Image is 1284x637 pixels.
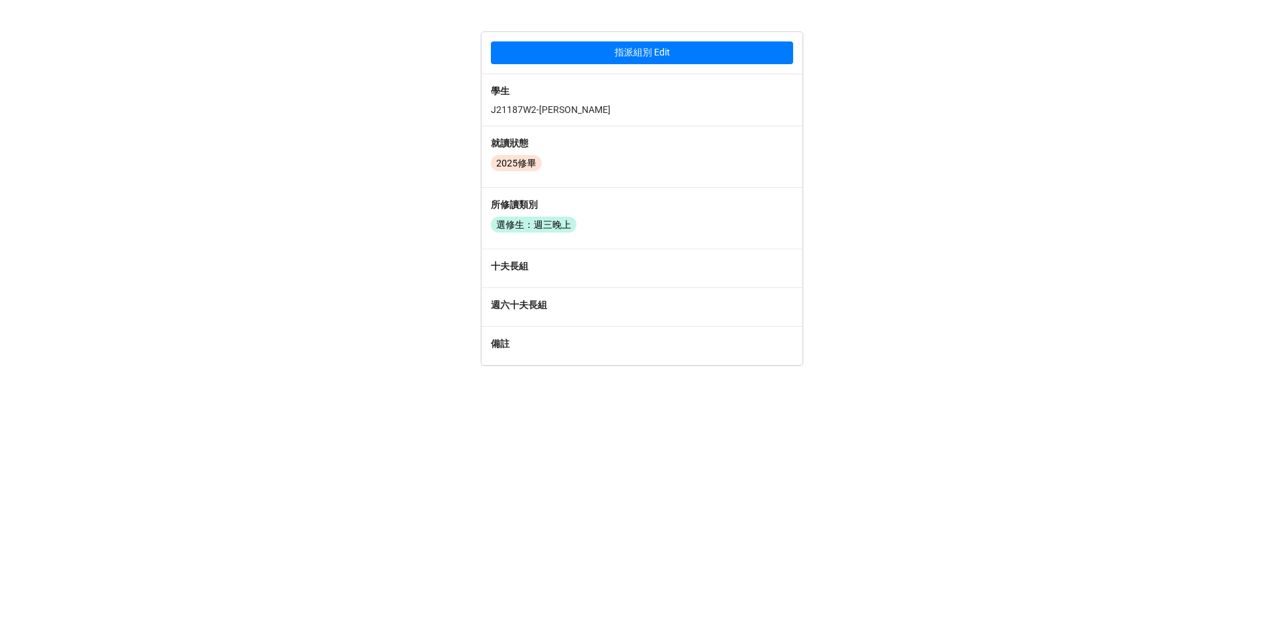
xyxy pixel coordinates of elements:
[491,217,576,233] div: 選修生：週三晚上
[491,299,547,310] b: 週六十夫長組
[491,199,538,210] b: 所修讀類別
[491,138,528,148] b: 就讀狀態
[491,261,528,271] b: 十夫長組
[491,86,510,96] b: 學生
[491,103,793,116] p: J21187W2-[PERSON_NAME]
[491,338,510,349] b: 備註
[491,155,542,171] div: 2025修畢
[491,41,793,64] button: 指派組別 Edit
